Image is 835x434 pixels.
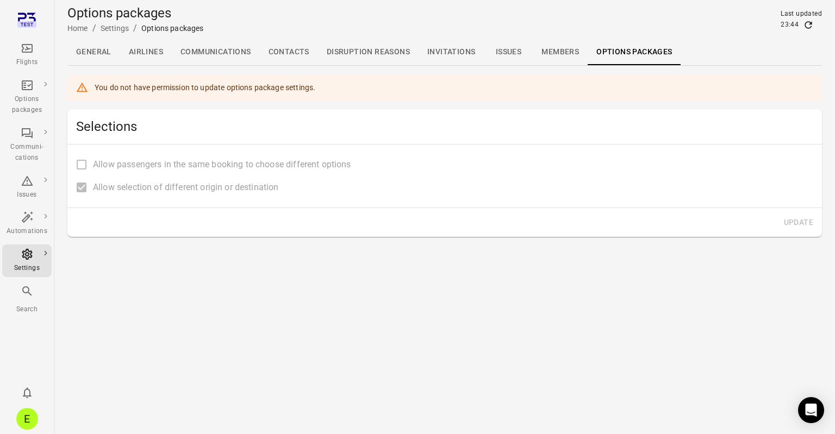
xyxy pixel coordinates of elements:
[7,263,47,274] div: Settings
[7,57,47,68] div: Flights
[2,76,52,119] a: Options packages
[120,39,172,65] a: Airlines
[95,78,315,97] div: You do not have permission to update options package settings.
[133,22,137,35] li: /
[588,39,681,65] a: Options packages
[2,207,52,240] a: Automations
[7,190,47,200] div: Issues
[76,118,813,135] h2: Selections
[12,404,42,434] button: Ekta
[67,24,88,33] a: Home
[781,9,822,20] div: Last updated
[260,39,318,65] a: Contacts
[7,142,47,163] div: Communi-cations
[16,408,38,430] div: E
[318,39,419,65] a: Disruption reasons
[7,304,47,315] div: Search
[2,244,52,277] a: Settings
[172,39,260,65] a: Communications
[781,20,799,30] div: 23:44
[67,39,120,65] a: General
[7,226,47,237] div: Automations
[533,39,588,65] a: Members
[93,181,279,194] span: Allow selection of different origin or destination
[798,397,824,423] div: Open Intercom Messenger
[101,24,129,33] a: Settings
[2,39,52,71] a: Flights
[2,171,52,204] a: Issues
[67,4,204,22] h1: Options packages
[93,158,351,171] span: Allow passengers in the same booking to choose different options
[67,22,204,35] nav: Breadcrumbs
[141,23,203,34] div: Options packages
[67,39,822,65] div: Local navigation
[484,39,533,65] a: Issues
[803,20,814,30] button: Refresh data
[92,22,96,35] li: /
[16,382,38,404] button: Notifications
[7,94,47,116] div: Options packages
[2,281,52,318] button: Search
[2,123,52,167] a: Communi-cations
[419,39,484,65] a: Invitations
